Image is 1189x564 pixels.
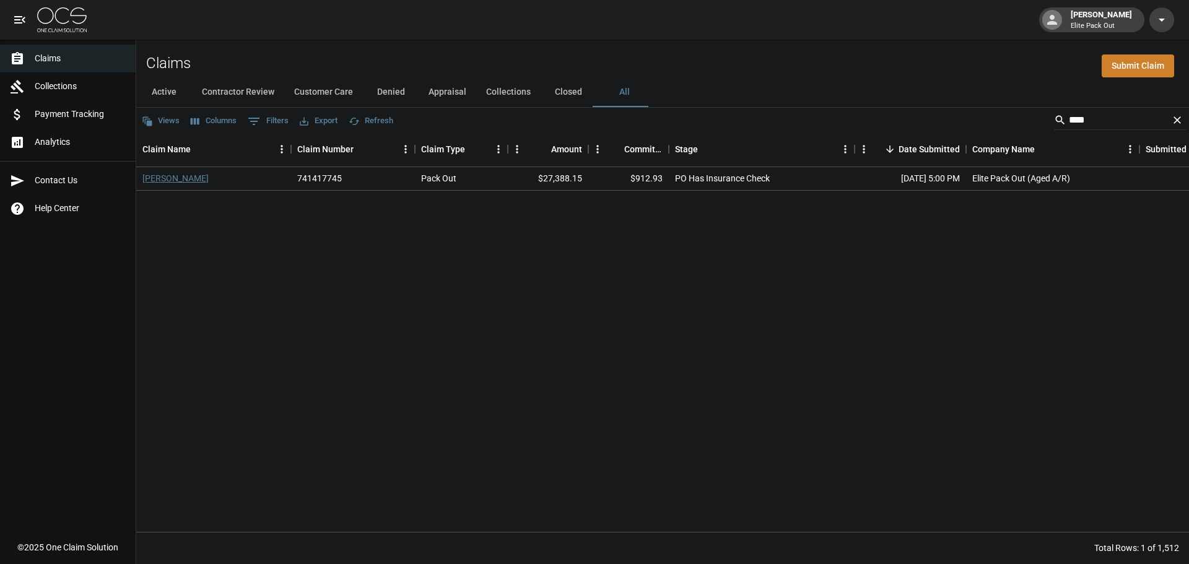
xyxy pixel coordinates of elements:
button: Denied [363,77,419,107]
div: Date Submitted [855,132,966,167]
button: Menu [489,140,508,158]
span: Help Center [35,202,126,215]
button: Views [139,111,183,131]
div: Stage [669,132,855,167]
button: Sort [607,141,624,158]
div: Claim Name [142,132,191,167]
button: Contractor Review [192,77,284,107]
button: Select columns [188,111,240,131]
button: Menu [508,140,526,158]
button: Active [136,77,192,107]
button: open drawer [7,7,32,32]
span: Collections [35,80,126,93]
div: Date Submitted [899,132,960,167]
button: Menu [1121,140,1139,158]
button: Clear [1168,111,1187,129]
button: Sort [881,141,899,158]
div: Committed Amount [624,132,663,167]
div: dynamic tabs [136,77,1189,107]
div: © 2025 One Claim Solution [17,541,118,553]
button: Menu [855,140,873,158]
button: Closed [541,77,596,107]
div: Committed Amount [588,132,669,167]
div: $912.93 [588,167,669,191]
div: Pack Out [421,172,456,184]
button: Menu [588,140,607,158]
a: [PERSON_NAME] [142,172,209,184]
button: Export [297,111,341,131]
button: Collections [476,77,541,107]
p: Elite Pack Out [1071,21,1132,32]
div: Claim Type [421,132,465,167]
h2: Claims [146,54,191,72]
button: All [596,77,652,107]
button: Sort [698,141,715,158]
button: Menu [272,140,291,158]
button: Sort [534,141,551,158]
button: Sort [191,141,208,158]
div: Stage [675,132,698,167]
button: Sort [354,141,371,158]
div: [PERSON_NAME] [1066,9,1137,31]
a: Submit Claim [1102,54,1174,77]
div: Claim Name [136,132,291,167]
button: Appraisal [419,77,476,107]
button: Menu [396,140,415,158]
div: Claim Number [297,132,354,167]
span: Contact Us [35,174,126,187]
div: Company Name [972,132,1035,167]
img: ocs-logo-white-transparent.png [37,7,87,32]
div: PO Has Insurance Check [675,172,770,184]
div: Search [1054,110,1187,132]
button: Show filters [245,111,292,131]
div: Claim Type [415,132,508,167]
button: Sort [1035,141,1052,158]
div: $27,388.15 [508,167,588,191]
button: Refresh [346,111,396,131]
div: Total Rows: 1 of 1,512 [1094,542,1179,554]
div: [DATE] 5:00 PM [855,167,966,191]
button: Menu [836,140,855,158]
div: Claim Number [291,132,415,167]
button: Sort [465,141,482,158]
span: Claims [35,52,126,65]
div: Company Name [966,132,1139,167]
div: Elite Pack Out (Aged A/R) [972,172,1070,184]
div: Amount [551,132,582,167]
span: Payment Tracking [35,108,126,121]
span: Analytics [35,136,126,149]
div: 741417745 [297,172,342,184]
button: Customer Care [284,77,363,107]
div: Amount [508,132,588,167]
